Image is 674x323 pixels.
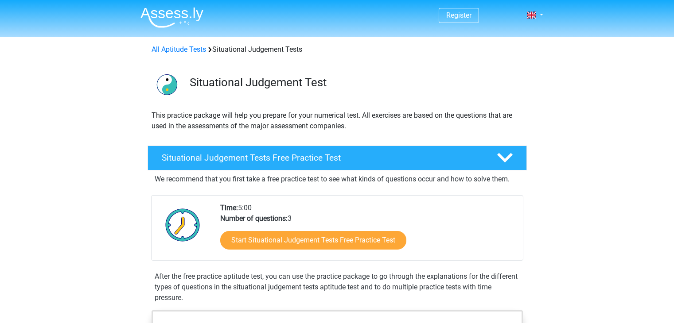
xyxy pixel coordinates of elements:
b: Time: [220,204,238,212]
a: Register [446,11,471,19]
div: Situational Judgement Tests [148,44,526,55]
p: This practice package will help you prepare for your numerical test. All exercises are based on t... [152,110,523,131]
img: Assessly [140,7,203,28]
img: situational judgement tests [148,65,186,103]
div: 5:00 3 [214,203,522,260]
div: After the free practice aptitude test, you can use the practice package to go through the explana... [151,271,523,303]
a: Start Situational Judgement Tests Free Practice Test [220,231,406,250]
p: We recommend that you first take a free practice test to see what kinds of questions occur and ho... [155,174,520,185]
img: Clock [160,203,205,247]
h4: Situational Judgement Tests Free Practice Test [162,153,483,163]
b: Number of questions: [220,214,288,223]
h3: Situational Judgement Test [190,76,520,89]
a: All Aptitude Tests [152,45,206,54]
a: Situational Judgement Tests Free Practice Test [144,146,530,170]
